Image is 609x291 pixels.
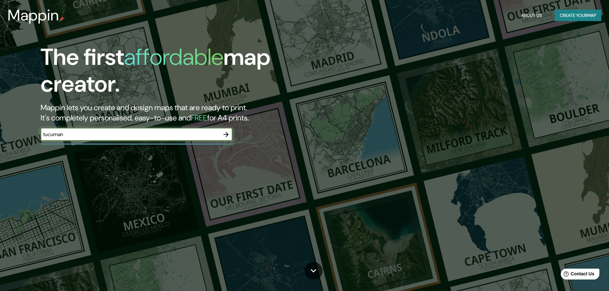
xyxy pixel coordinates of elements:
h2: Mappin lets you create and design maps that are ready to print. It's completely personalised, eas... [41,103,345,123]
button: Create yourmap [555,10,601,21]
h1: affordable [124,42,223,72]
img: mappin-pin [59,17,64,22]
button: About Us [519,10,544,21]
iframe: Help widget launcher [552,266,602,284]
h5: FREE [191,113,207,123]
h3: Mappin [8,6,59,24]
h1: The first map creator. [41,44,345,103]
input: Choose your favourite place [41,131,220,138]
